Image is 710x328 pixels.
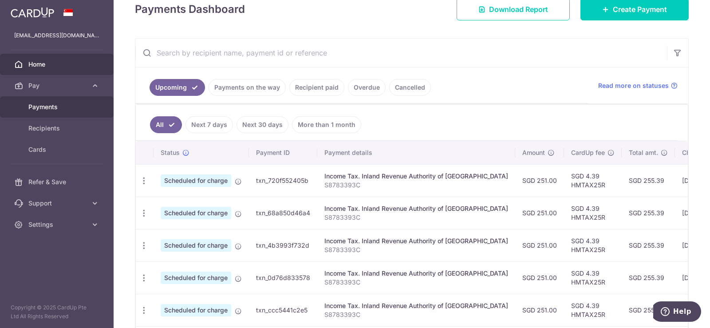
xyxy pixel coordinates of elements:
[150,116,182,133] a: All
[564,261,622,294] td: SGD 4.39 HMTAX25R
[515,294,564,326] td: SGD 251.00
[622,294,675,326] td: SGD 255.39
[324,213,508,222] p: S8783393C
[237,116,288,133] a: Next 30 days
[613,4,667,15] span: Create Payment
[317,141,515,164] th: Payment details
[622,261,675,294] td: SGD 255.39
[324,204,508,213] div: Income Tax. Inland Revenue Authority of [GEOGRAPHIC_DATA]
[324,269,508,278] div: Income Tax. Inland Revenue Authority of [GEOGRAPHIC_DATA]
[249,197,317,229] td: txn_68a850d46a4
[161,174,231,187] span: Scheduled for charge
[389,79,431,96] a: Cancelled
[249,164,317,197] td: txn_720f552405b
[28,145,87,154] span: Cards
[324,278,508,287] p: S8783393C
[564,197,622,229] td: SGD 4.39 HMTAX25R
[622,164,675,197] td: SGD 255.39
[249,261,317,294] td: txn_0d76d833578
[209,79,286,96] a: Payments on the way
[150,79,205,96] a: Upcoming
[161,148,180,157] span: Status
[324,310,508,319] p: S8783393C
[249,294,317,326] td: txn_ccc5441c2e5
[515,261,564,294] td: SGD 251.00
[324,301,508,310] div: Income Tax. Inland Revenue Authority of [GEOGRAPHIC_DATA]
[564,229,622,261] td: SGD 4.39 HMTAX25R
[564,294,622,326] td: SGD 4.39 HMTAX25R
[289,79,344,96] a: Recipient paid
[28,81,87,90] span: Pay
[161,304,231,316] span: Scheduled for charge
[598,81,678,90] a: Read more on statuses
[28,103,87,111] span: Payments
[324,181,508,190] p: S8783393C
[249,141,317,164] th: Payment ID
[522,148,545,157] span: Amount
[622,197,675,229] td: SGD 255.39
[489,4,548,15] span: Download Report
[135,1,245,17] h4: Payments Dashboard
[161,207,231,219] span: Scheduled for charge
[598,81,669,90] span: Read more on statuses
[564,164,622,197] td: SGD 4.39 HMTAX25R
[28,220,87,229] span: Settings
[161,239,231,252] span: Scheduled for charge
[629,148,658,157] span: Total amt.
[161,272,231,284] span: Scheduled for charge
[515,164,564,197] td: SGD 251.00
[11,7,54,18] img: CardUp
[653,301,701,324] iframe: Opens a widget where you can find more information
[348,79,386,96] a: Overdue
[324,237,508,245] div: Income Tax. Inland Revenue Authority of [GEOGRAPHIC_DATA]
[324,245,508,254] p: S8783393C
[28,199,87,208] span: Support
[622,229,675,261] td: SGD 255.39
[28,60,87,69] span: Home
[185,116,233,133] a: Next 7 days
[135,39,667,67] input: Search by recipient name, payment id or reference
[249,229,317,261] td: txn_4b3993f732d
[28,178,87,186] span: Refer & Save
[292,116,361,133] a: More than 1 month
[324,172,508,181] div: Income Tax. Inland Revenue Authority of [GEOGRAPHIC_DATA]
[14,31,99,40] p: [EMAIL_ADDRESS][DOMAIN_NAME]
[571,148,605,157] span: CardUp fee
[28,124,87,133] span: Recipients
[515,197,564,229] td: SGD 251.00
[515,229,564,261] td: SGD 251.00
